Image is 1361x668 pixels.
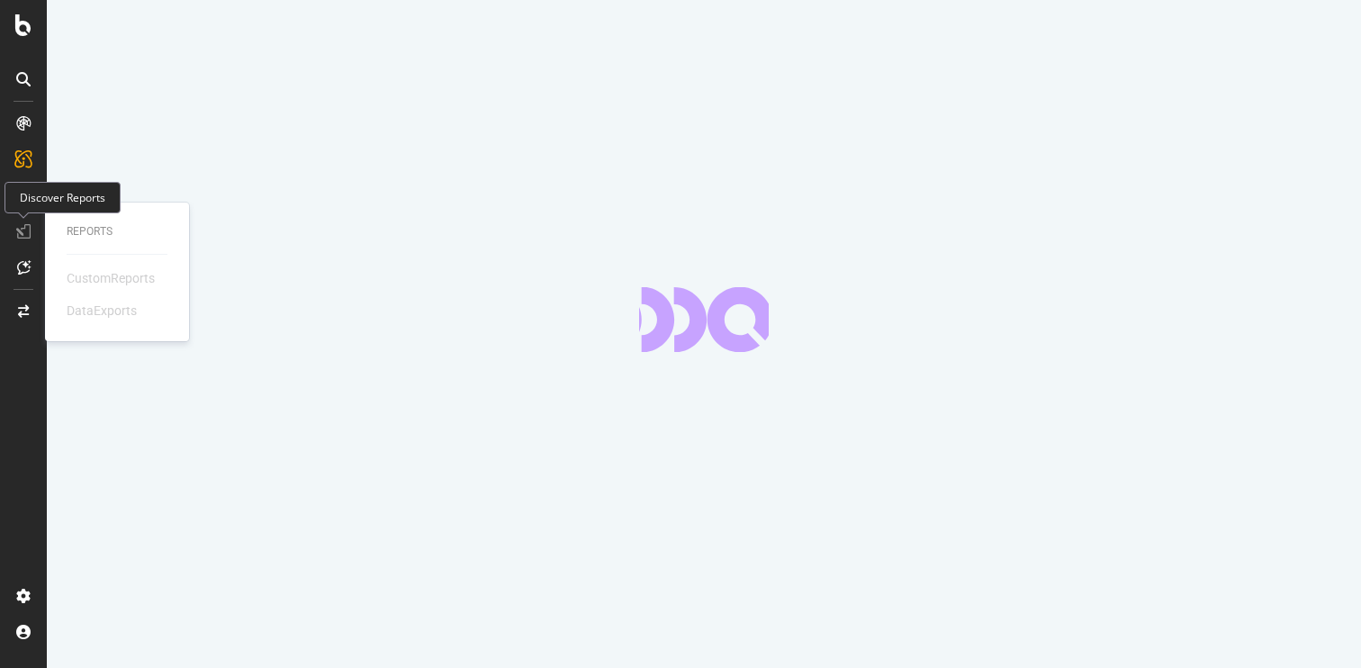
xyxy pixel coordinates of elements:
[639,287,769,352] div: animation
[67,269,155,287] div: CustomReports
[5,182,121,213] div: Discover Reports
[67,224,167,239] div: Reports
[67,302,137,320] div: DataExports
